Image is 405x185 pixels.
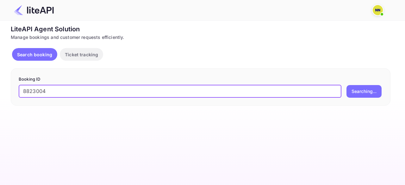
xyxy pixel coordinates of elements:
[17,51,52,58] p: Search booking
[373,5,383,15] img: N/A N/A
[65,51,98,58] p: Ticket tracking
[19,76,383,83] p: Booking ID
[14,5,54,15] img: LiteAPI Logo
[19,85,341,98] input: Enter Booking ID (e.g., 63782194)
[11,24,390,34] div: LiteAPI Agent Solution
[11,34,390,40] div: Manage bookings and customer requests efficiently.
[346,85,382,98] button: Searching...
